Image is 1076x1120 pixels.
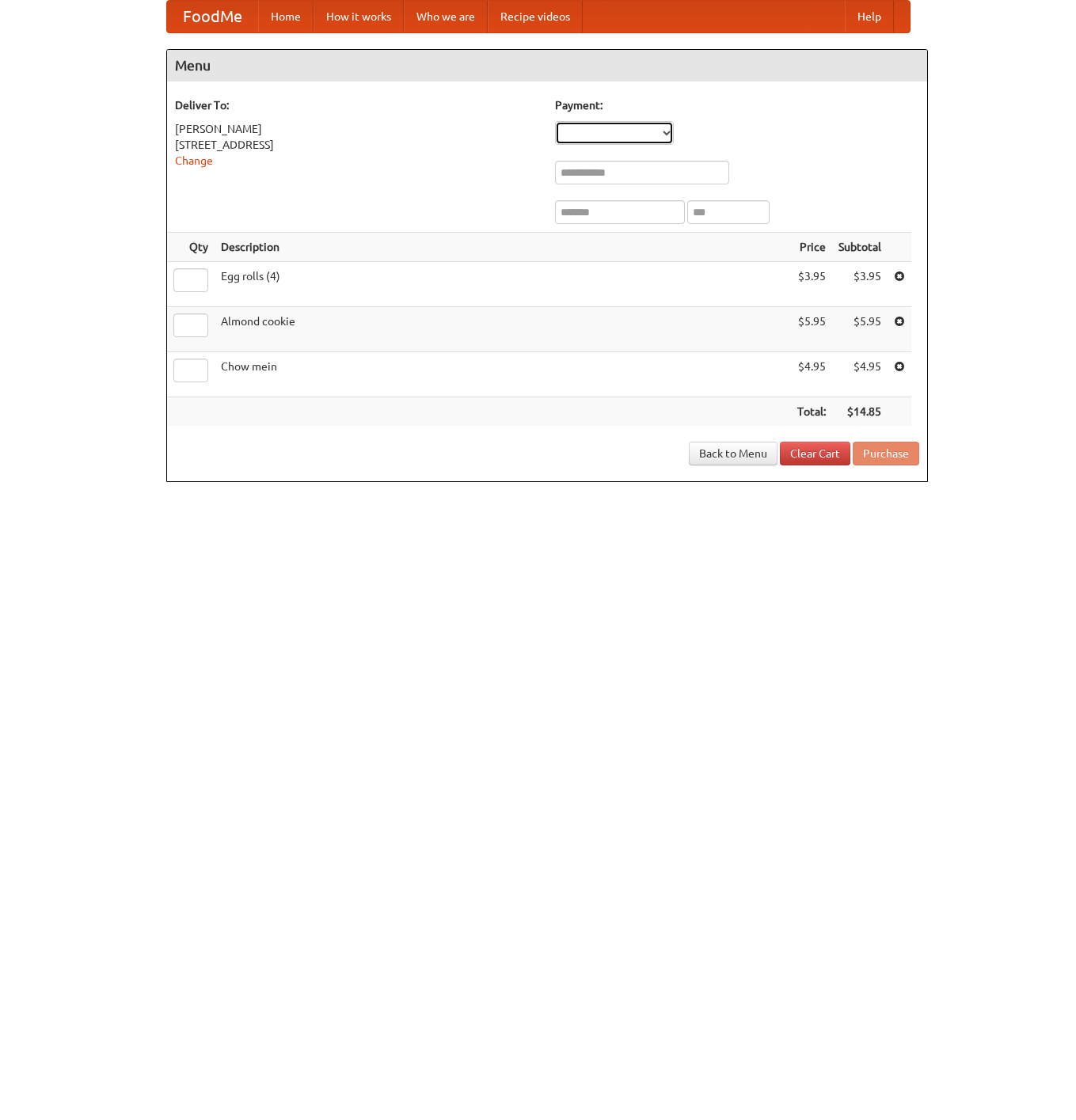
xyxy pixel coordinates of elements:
th: $14.85 [832,397,888,427]
td: $3.95 [832,262,888,307]
h5: Payment: [555,97,919,113]
a: Home [258,1,314,32]
a: Change [175,154,213,167]
h4: Menu [167,50,927,82]
a: Clear Cart [780,442,850,465]
a: Who we are [404,1,488,32]
td: Chow mein [215,352,791,397]
td: $3.95 [791,262,832,307]
h5: Deliver To: [175,97,539,113]
td: $5.95 [791,307,832,352]
td: Almond cookie [215,307,791,352]
th: Price [791,233,832,262]
a: Back to Menu [689,442,778,465]
div: [PERSON_NAME] [175,121,539,137]
td: $4.95 [791,352,832,397]
div: [STREET_ADDRESS] [175,137,539,153]
a: FoodMe [167,1,258,32]
th: Subtotal [832,233,888,262]
td: $5.95 [832,307,888,352]
th: Total: [791,397,832,427]
button: Purchase [853,442,919,465]
th: Qty [167,233,215,262]
th: Description [215,233,791,262]
td: $4.95 [832,352,888,397]
a: Help [845,1,894,32]
a: Recipe videos [488,1,583,32]
a: How it works [314,1,404,32]
td: Egg rolls (4) [215,262,791,307]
